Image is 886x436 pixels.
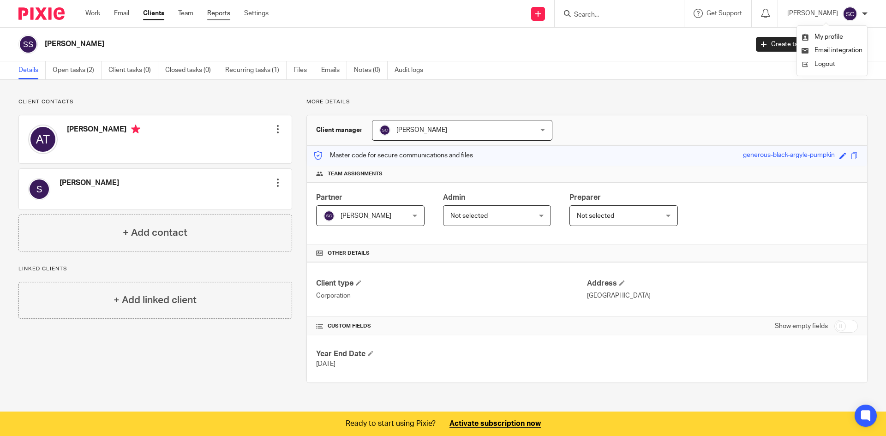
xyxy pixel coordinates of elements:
[18,7,65,20] img: Pixie
[108,61,158,79] a: Client tasks (0)
[775,322,828,331] label: Show empty fields
[396,127,447,133] span: [PERSON_NAME]
[18,98,292,106] p: Client contacts
[814,47,862,54] span: Email integration
[60,178,119,188] h4: [PERSON_NAME]
[67,125,140,136] h4: [PERSON_NAME]
[706,10,742,17] span: Get Support
[316,291,587,300] p: Corporation
[316,349,587,359] h4: Year End Date
[225,61,287,79] a: Recurring tasks (1)
[316,194,342,201] span: Partner
[178,9,193,18] a: Team
[207,9,230,18] a: Reports
[53,61,102,79] a: Open tasks (2)
[354,61,388,79] a: Notes (0)
[28,178,50,200] img: svg%3E
[28,125,58,154] img: svg%3E
[341,213,391,219] span: [PERSON_NAME]
[18,35,38,54] img: svg%3E
[587,291,858,300] p: [GEOGRAPHIC_DATA]
[314,151,473,160] p: Master code for secure communications and files
[843,6,857,21] img: svg%3E
[316,125,363,135] h3: Client manager
[316,323,587,330] h4: CUSTOM FIELDS
[814,34,843,40] span: My profile
[293,61,314,79] a: Files
[577,213,614,219] span: Not selected
[328,250,370,257] span: Other details
[85,9,100,18] a: Work
[114,9,129,18] a: Email
[316,279,587,288] h4: Client type
[443,194,465,201] span: Admin
[45,39,603,49] h2: [PERSON_NAME]
[18,61,46,79] a: Details
[395,61,430,79] a: Audit logs
[165,61,218,79] a: Closed tasks (0)
[569,194,601,201] span: Preparer
[743,150,835,161] div: generous-black-argyle-pumpkin
[802,58,862,71] a: Logout
[306,98,868,106] p: More details
[321,61,347,79] a: Emails
[787,9,838,18] p: [PERSON_NAME]
[323,210,335,221] img: svg%3E
[131,125,140,134] i: Primary
[802,47,862,54] a: Email integration
[244,9,269,18] a: Settings
[802,34,843,40] a: My profile
[328,170,383,178] span: Team assignments
[814,61,835,67] span: Logout
[18,265,292,273] p: Linked clients
[450,213,488,219] span: Not selected
[316,361,335,367] span: [DATE]
[123,226,187,240] h4: + Add contact
[114,293,197,307] h4: + Add linked client
[573,11,656,19] input: Search
[379,125,390,136] img: svg%3E
[756,37,809,52] a: Create task
[143,9,164,18] a: Clients
[587,279,858,288] h4: Address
